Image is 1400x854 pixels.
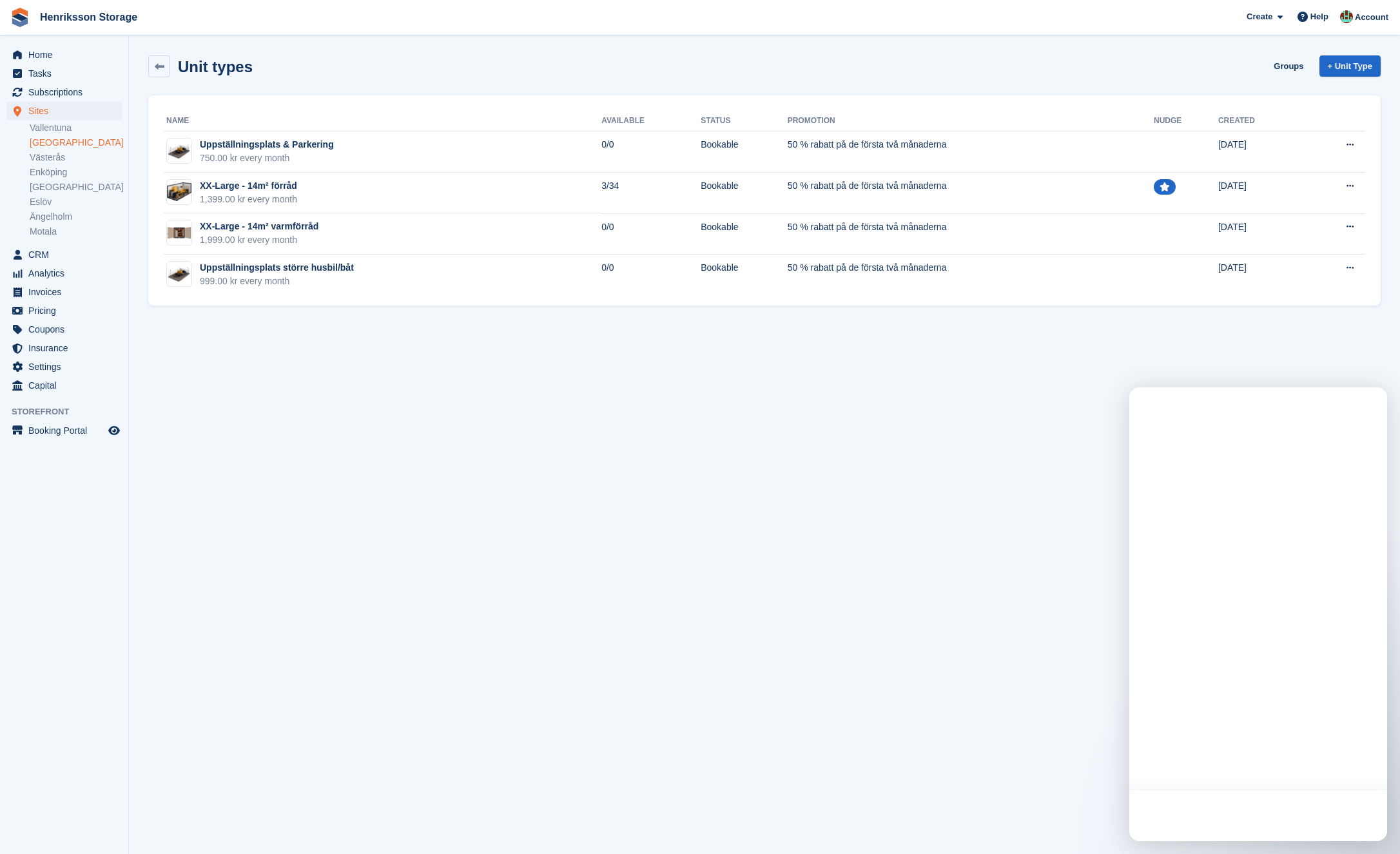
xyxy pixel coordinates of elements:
a: menu [6,102,122,120]
a: menu [6,83,122,101]
th: Name [164,111,601,131]
div: Uppställningsplats större husbil/båt [200,261,354,275]
td: [DATE] [1218,173,1303,214]
span: Invoices [28,283,106,301]
td: Bookable [701,213,788,255]
a: menu [6,358,122,376]
td: Bookable [701,131,788,173]
span: Settings [28,358,106,376]
span: Subscriptions [28,83,106,101]
th: Created [1218,111,1303,131]
a: menu [6,339,122,357]
h2: Unit types [178,58,253,75]
a: Henriksson Storage [35,6,142,28]
span: Booking Portal [28,422,106,440]
img: stora-icon-8386f47178a22dfd0bd8f6a31ec36ba5ce8667c1dd55bd0f319d3a0aa187defe.svg [10,8,30,27]
td: 50 % rabatt på de första två månaderna [788,131,1154,173]
td: [DATE] [1218,213,1303,255]
td: [DATE] [1218,131,1303,173]
div: 1,399.00 kr every month [200,193,297,206]
span: Capital [28,376,106,394]
a: Enköping [30,166,122,179]
div: 999.00 kr every month [200,275,354,288]
a: menu [6,246,122,264]
span: Create [1247,10,1272,23]
span: Coupons [28,320,106,338]
th: Promotion [788,111,1154,131]
span: Help [1310,10,1328,23]
span: Analytics [28,264,106,282]
div: XX-Large - 14m² varmförråd [200,220,318,233]
span: Home [28,46,106,64]
div: Uppställningsplats & Parkering [200,138,334,151]
a: Vallentuna [30,122,122,134]
td: Bookable [701,173,788,214]
span: Storefront [12,405,128,418]
a: menu [6,320,122,338]
td: 50 % rabatt på de första två månaderna [788,173,1154,214]
a: [GEOGRAPHIC_DATA] [30,181,122,193]
img: Prc%2024.3.jpg [167,220,191,245]
th: Status [701,111,788,131]
td: 0/0 [601,131,701,173]
img: Isak Martinelle [1340,10,1353,23]
a: menu [6,264,122,282]
img: _prc-large_final.png [167,182,191,201]
a: Eslöv [30,196,122,208]
td: 50 % rabatt på de första två månaderna [788,213,1154,255]
div: 750.00 kr every month [200,151,334,165]
span: Insurance [28,339,106,357]
img: Prc.24.4_.png [167,142,191,160]
a: menu [6,376,122,394]
th: Nudge [1154,111,1218,131]
a: Ängelholm [30,211,122,223]
a: menu [6,283,122,301]
div: 1,999.00 kr every month [200,233,318,247]
a: menu [6,64,122,82]
span: Pricing [28,302,106,320]
td: Bookable [701,255,788,295]
a: menu [6,46,122,64]
span: Tasks [28,64,106,82]
img: Prc.24.4_%20(1).png [167,265,191,282]
a: Västerås [30,151,122,164]
span: Account [1355,11,1388,24]
a: Preview store [106,423,122,438]
a: [GEOGRAPHIC_DATA] [30,137,122,149]
a: menu [6,422,122,440]
div: XX-Large - 14m² förråd [200,179,297,193]
a: Motala [30,226,122,238]
a: + Unit Type [1319,55,1381,77]
td: 0/0 [601,213,701,255]
td: [DATE] [1218,255,1303,295]
td: 50 % rabatt på de första två månaderna [788,255,1154,295]
a: Groups [1269,55,1308,77]
td: 3/34 [601,173,701,214]
a: menu [6,302,122,320]
td: 0/0 [601,255,701,295]
th: Available [601,111,701,131]
span: CRM [28,246,106,264]
span: Sites [28,102,106,120]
